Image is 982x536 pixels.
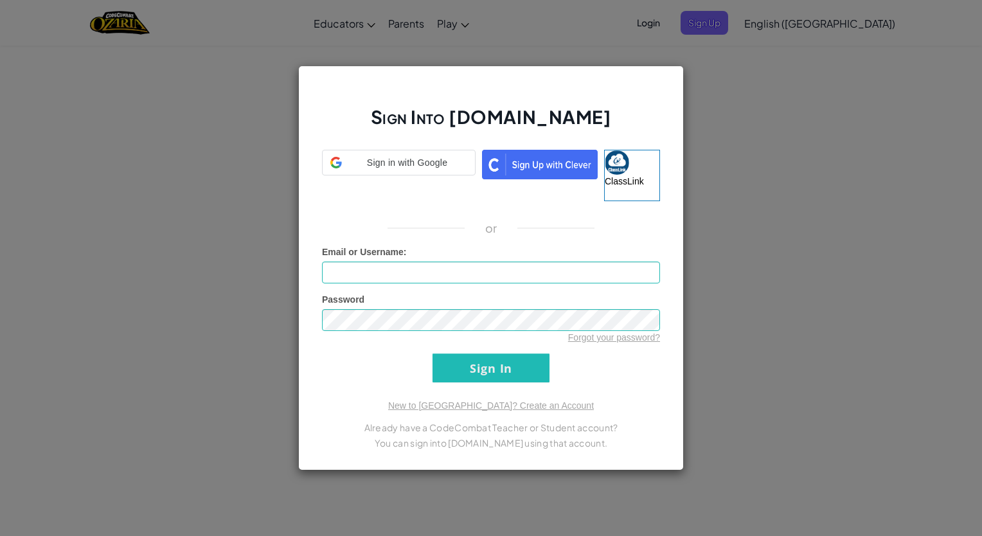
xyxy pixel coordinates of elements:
label: : [322,246,407,258]
p: Already have a CodeCombat Teacher or Student account? [322,420,660,435]
p: You can sign into [DOMAIN_NAME] using that account. [322,435,660,451]
span: Password [322,294,364,305]
a: Sign in with Google [322,150,476,201]
div: Sign in with Google [322,150,476,175]
span: Email or Username [322,247,404,257]
p: or [485,220,497,236]
img: classlink-logo-small.png [605,150,629,175]
span: ClassLink [605,176,644,186]
h2: Sign Into [DOMAIN_NAME] [322,105,660,142]
a: Forgot your password? [568,332,660,343]
span: Sign in with Google [347,156,467,169]
a: New to [GEOGRAPHIC_DATA]? Create an Account [388,400,594,411]
iframe: Sign in with Google Button [316,174,482,202]
img: clever_sso_button@2x.png [482,150,598,179]
input: Sign In [433,353,549,382]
